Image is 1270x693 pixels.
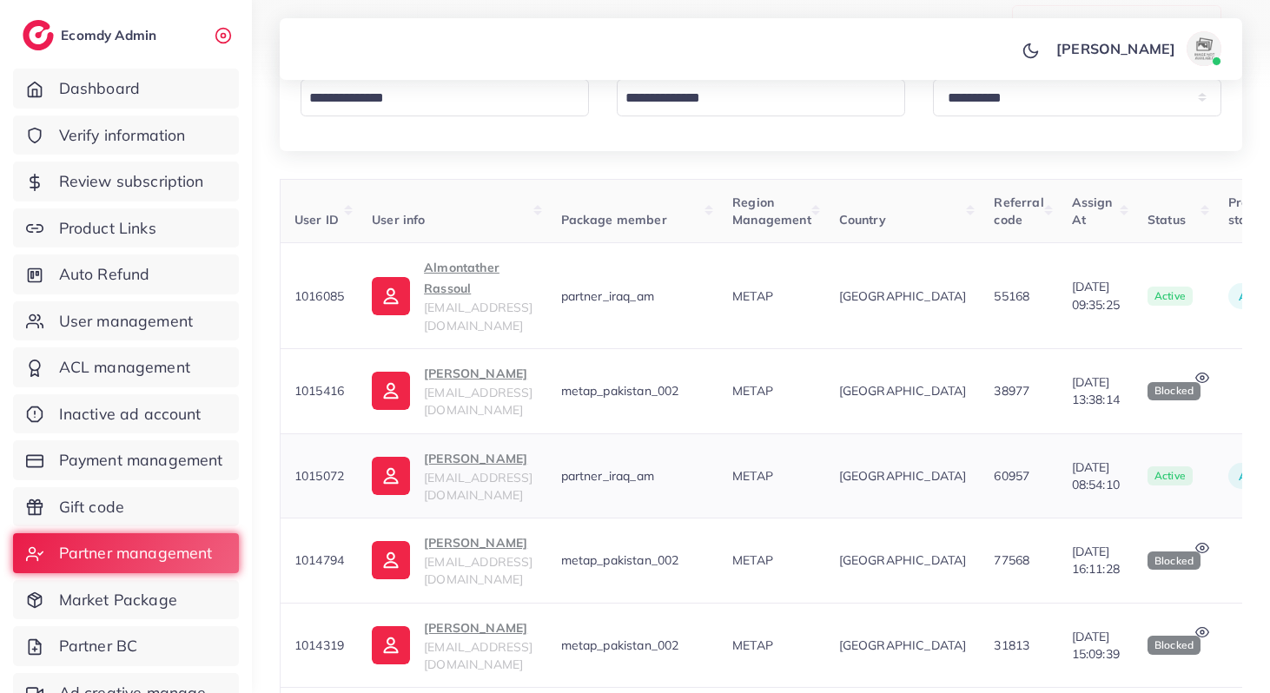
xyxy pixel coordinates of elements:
[1072,543,1120,578] span: [DATE] 16:11:28
[59,77,140,100] span: Dashboard
[424,385,532,418] span: [EMAIL_ADDRESS][DOMAIN_NAME]
[13,440,239,480] a: Payment management
[1072,195,1113,228] span: Assign At
[13,487,239,527] a: Gift code
[994,288,1029,304] span: 55168
[619,85,883,112] input: Search for option
[1072,373,1120,409] span: [DATE] 13:38:14
[994,383,1029,399] span: 38977
[561,468,654,484] span: partner_iraq_am
[424,300,532,333] span: [EMAIL_ADDRESS][DOMAIN_NAME]
[424,257,532,299] p: Almontather Rassoul
[59,263,150,286] span: Auto Refund
[424,532,532,553] p: [PERSON_NAME]
[13,533,239,573] a: Partner management
[13,69,239,109] a: Dashboard
[839,467,967,485] span: [GEOGRAPHIC_DATA]
[294,288,344,304] span: 1016085
[372,448,532,505] a: [PERSON_NAME][EMAIL_ADDRESS][DOMAIN_NAME]
[1056,38,1175,59] p: [PERSON_NAME]
[13,162,239,201] a: Review subscription
[59,449,223,472] span: Payment management
[59,635,138,657] span: Partner BC
[61,27,161,43] h2: Ecomdy Admin
[13,254,239,294] a: Auto Refund
[13,301,239,341] a: User management
[59,542,213,564] span: Partner management
[372,257,532,334] a: Almontather Rassoul[EMAIL_ADDRESS][DOMAIN_NAME]
[1187,31,1221,66] img: avatar
[839,637,967,654] span: [GEOGRAPHIC_DATA]
[294,212,339,228] span: User ID
[561,552,679,568] span: metap_pakistan_002
[424,448,532,469] p: [PERSON_NAME]
[1148,382,1201,401] span: blocked
[1148,636,1201,655] span: blocked
[13,394,239,434] a: Inactive ad account
[561,212,667,228] span: Package member
[732,468,773,484] span: METAP
[13,208,239,248] a: Product Links
[732,195,811,228] span: Region Management
[561,383,679,399] span: metap_pakistan_002
[839,212,886,228] span: Country
[372,363,532,419] a: [PERSON_NAME][EMAIL_ADDRESS][DOMAIN_NAME]
[1148,466,1193,485] span: active
[294,552,344,568] span: 1014794
[424,554,532,587] span: [EMAIL_ADDRESS][DOMAIN_NAME]
[1148,287,1193,306] span: active
[13,626,239,666] a: Partner BC
[561,637,679,653] span: metap_pakistan_002
[372,372,410,410] img: ic-user-info.36bf1079.svg
[294,637,344,653] span: 1014319
[424,470,532,503] span: [EMAIL_ADDRESS][DOMAIN_NAME]
[372,617,532,674] a: [PERSON_NAME][EMAIL_ADDRESS][DOMAIN_NAME]
[59,170,204,193] span: Review subscription
[1148,551,1201,571] span: blocked
[372,541,410,579] img: ic-user-info.36bf1079.svg
[1072,278,1120,313] span: [DATE] 09:35:25
[839,551,967,569] span: [GEOGRAPHIC_DATA]
[59,356,190,379] span: ACL management
[424,363,532,384] p: [PERSON_NAME]
[1072,628,1120,663] span: [DATE] 15:09:39
[372,626,410,664] img: ic-user-info.36bf1079.svg
[1148,212,1186,228] span: Status
[1072,459,1120,494] span: [DATE] 08:54:10
[59,403,202,426] span: Inactive ad account
[23,20,54,50] img: logo
[59,589,177,611] span: Market Package
[617,79,905,116] div: Search for option
[732,383,773,399] span: METAP
[994,468,1029,484] span: 60957
[303,85,566,112] input: Search for option
[561,288,654,304] span: partner_iraq_am
[59,310,193,333] span: User management
[994,195,1043,228] span: Referral code
[13,115,239,155] a: Verify information
[372,532,532,589] a: [PERSON_NAME][EMAIL_ADDRESS][DOMAIN_NAME]
[59,496,124,518] span: Gift code
[13,580,239,620] a: Market Package
[732,637,773,653] span: METAP
[839,287,967,305] span: [GEOGRAPHIC_DATA]
[994,637,1029,653] span: 31813
[372,277,410,315] img: ic-user-info.36bf1079.svg
[372,457,410,495] img: ic-user-info.36bf1079.svg
[732,288,773,304] span: METAP
[294,383,344,399] span: 1015416
[424,617,532,638] p: [PERSON_NAME]
[23,20,161,50] a: logoEcomdy Admin
[732,552,773,568] span: METAP
[301,79,589,116] div: Search for option
[994,552,1029,568] span: 77568
[424,639,532,672] span: [EMAIL_ADDRESS][DOMAIN_NAME]
[839,382,967,399] span: [GEOGRAPHIC_DATA]
[1047,31,1228,66] a: [PERSON_NAME]avatar
[59,217,156,240] span: Product Links
[372,212,425,228] span: User info
[294,468,344,484] span: 1015072
[13,347,239,387] a: ACL management
[59,124,186,147] span: Verify information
